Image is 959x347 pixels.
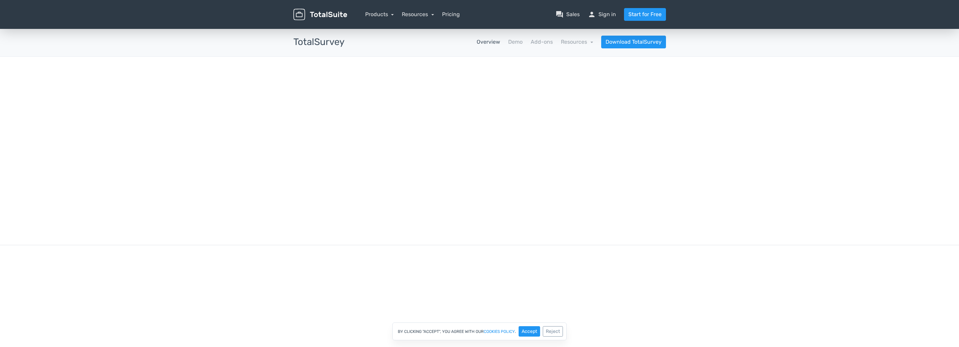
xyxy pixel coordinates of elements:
span: question_answer [556,10,564,18]
img: TotalSuite for WordPress [293,9,347,20]
a: Download TotalSurvey [601,36,666,48]
a: Products [365,11,394,17]
a: Pricing [442,10,460,18]
button: Reject [543,326,563,337]
a: Start for Free [624,8,666,21]
span: person [588,10,596,18]
a: Overview [477,38,500,46]
a: question_answerSales [556,10,580,18]
a: Resources [402,11,434,17]
a: Resources [561,39,593,45]
a: Add-ons [531,38,553,46]
button: Accept [519,326,540,337]
a: cookies policy [484,330,515,334]
h3: TotalSurvey [293,37,344,47]
a: Demo [508,38,523,46]
a: personSign in [588,10,616,18]
div: By clicking "Accept", you agree with our . [392,322,567,340]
